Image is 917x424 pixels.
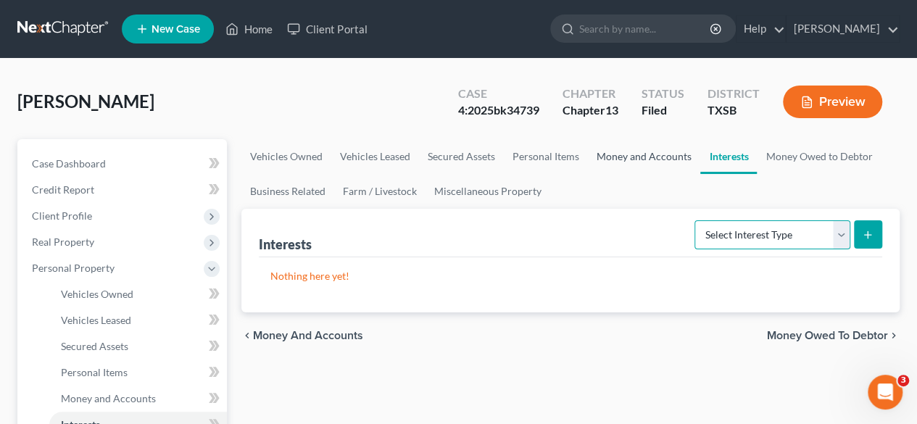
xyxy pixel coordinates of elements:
[334,174,426,209] a: Farm / Livestock
[32,157,106,170] span: Case Dashboard
[868,375,903,410] iframe: Intercom live chat
[700,139,757,174] a: Interests
[241,174,334,209] a: Business Related
[61,314,131,326] span: Vehicles Leased
[17,91,154,112] span: [PERSON_NAME]
[426,174,550,209] a: Miscellaneous Property
[61,340,128,352] span: Secured Assets
[49,281,227,307] a: Vehicles Owned
[270,269,871,283] p: Nothing here yet!
[49,386,227,412] a: Money and Accounts
[579,15,712,42] input: Search by name...
[49,333,227,359] a: Secured Assets
[61,288,133,300] span: Vehicles Owned
[241,139,331,174] a: Vehicles Owned
[218,16,280,42] a: Home
[708,86,760,102] div: District
[32,262,115,274] span: Personal Property
[767,330,900,341] button: Money Owed to Debtor chevron_right
[642,102,684,119] div: Filed
[736,16,785,42] a: Help
[588,139,700,174] a: Money and Accounts
[20,177,227,203] a: Credit Report
[32,183,94,196] span: Credit Report
[708,102,760,119] div: TXSB
[61,366,128,378] span: Personal Items
[767,330,888,341] span: Money Owed to Debtor
[642,86,684,102] div: Status
[32,236,94,248] span: Real Property
[152,24,200,35] span: New Case
[259,236,312,253] div: Interests
[49,359,227,386] a: Personal Items
[241,330,253,341] i: chevron_left
[253,330,363,341] span: Money and Accounts
[32,209,92,222] span: Client Profile
[61,392,156,404] span: Money and Accounts
[757,139,881,174] a: Money Owed to Debtor
[419,139,504,174] a: Secured Assets
[563,102,618,119] div: Chapter
[280,16,374,42] a: Client Portal
[787,16,899,42] a: [PERSON_NAME]
[605,103,618,117] span: 13
[504,139,588,174] a: Personal Items
[783,86,882,118] button: Preview
[20,151,227,177] a: Case Dashboard
[49,307,227,333] a: Vehicles Leased
[331,139,419,174] a: Vehicles Leased
[241,330,363,341] button: chevron_left Money and Accounts
[458,86,539,102] div: Case
[563,86,618,102] div: Chapter
[458,102,539,119] div: 4:2025bk34739
[897,375,909,386] span: 3
[888,330,900,341] i: chevron_right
